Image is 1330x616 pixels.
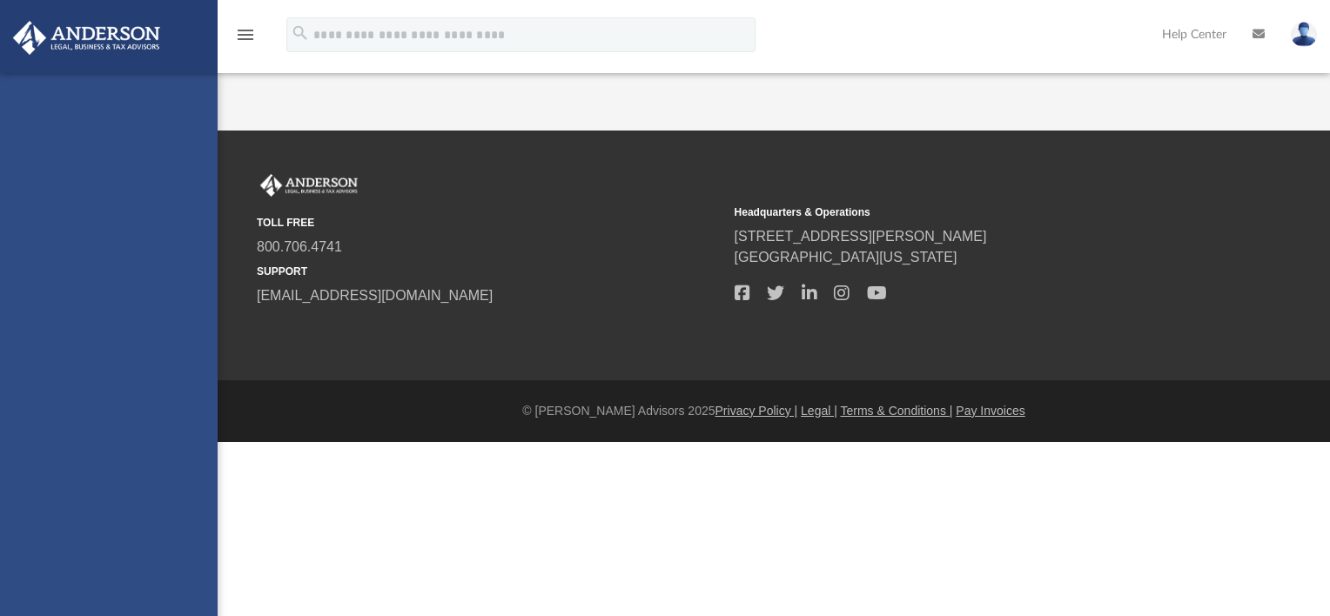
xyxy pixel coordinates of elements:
a: menu [235,33,256,45]
a: Pay Invoices [956,404,1024,418]
small: Headquarters & Operations [735,204,1200,220]
a: [EMAIL_ADDRESS][DOMAIN_NAME] [257,288,493,303]
i: search [291,23,310,43]
img: User Pic [1291,22,1317,47]
img: Anderson Advisors Platinum Portal [257,174,361,197]
img: Anderson Advisors Platinum Portal [8,21,165,55]
a: [STREET_ADDRESS][PERSON_NAME] [735,229,987,244]
a: Legal | [801,404,837,418]
div: © [PERSON_NAME] Advisors 2025 [218,402,1330,420]
small: TOLL FREE [257,215,722,231]
a: [GEOGRAPHIC_DATA][US_STATE] [735,250,957,264]
i: menu [235,24,256,45]
a: Privacy Policy | [715,404,798,418]
small: SUPPORT [257,264,722,279]
a: Terms & Conditions | [841,404,953,418]
a: 800.706.4741 [257,239,342,254]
